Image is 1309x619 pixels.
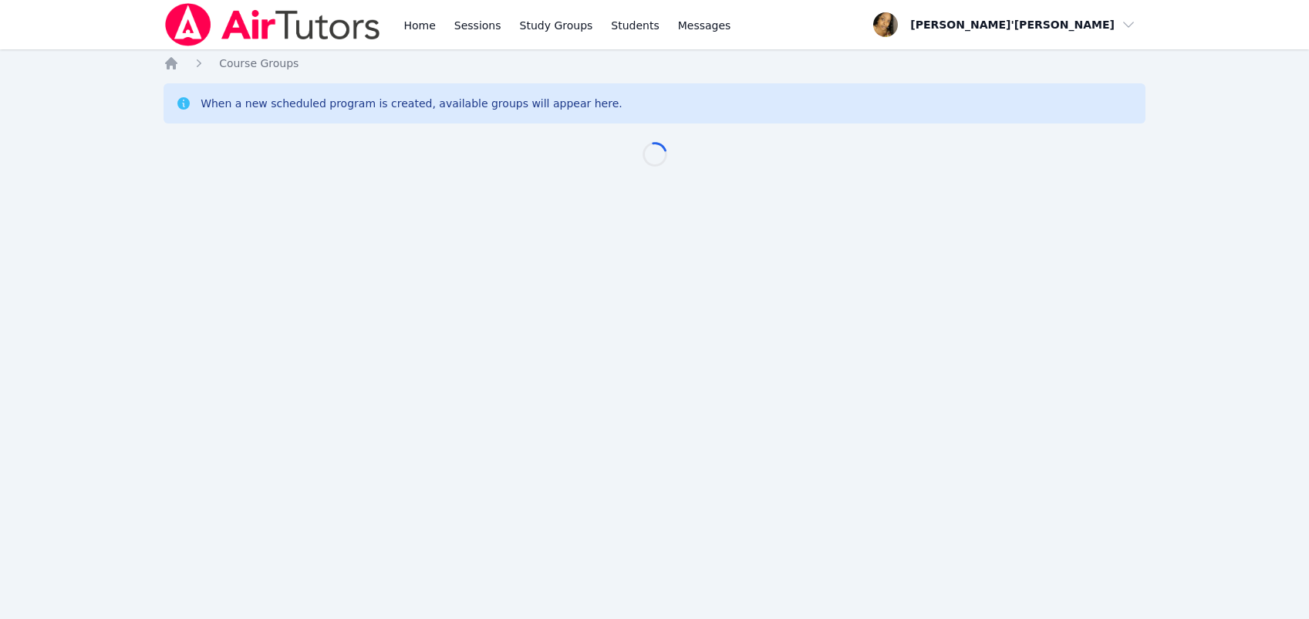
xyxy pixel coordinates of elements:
[219,56,299,71] a: Course Groups
[678,18,731,33] span: Messages
[201,96,622,111] div: When a new scheduled program is created, available groups will appear here.
[219,57,299,69] span: Course Groups
[164,56,1145,71] nav: Breadcrumb
[164,3,382,46] img: Air Tutors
